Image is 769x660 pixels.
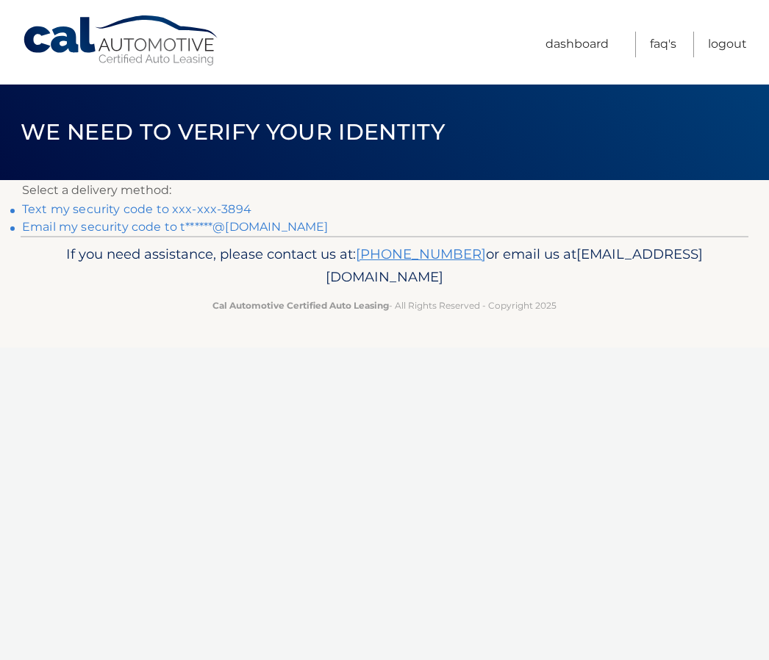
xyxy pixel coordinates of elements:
[22,220,329,234] a: Email my security code to t******@[DOMAIN_NAME]
[708,32,747,57] a: Logout
[356,245,486,262] a: [PHONE_NUMBER]
[650,32,676,57] a: FAQ's
[22,180,747,201] p: Select a delivery method:
[22,15,221,67] a: Cal Automotive
[546,32,609,57] a: Dashboard
[43,243,726,290] p: If you need assistance, please contact us at: or email us at
[212,300,389,311] strong: Cal Automotive Certified Auto Leasing
[22,202,251,216] a: Text my security code to xxx-xxx-3894
[43,298,726,313] p: - All Rights Reserved - Copyright 2025
[21,118,445,146] span: We need to verify your identity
